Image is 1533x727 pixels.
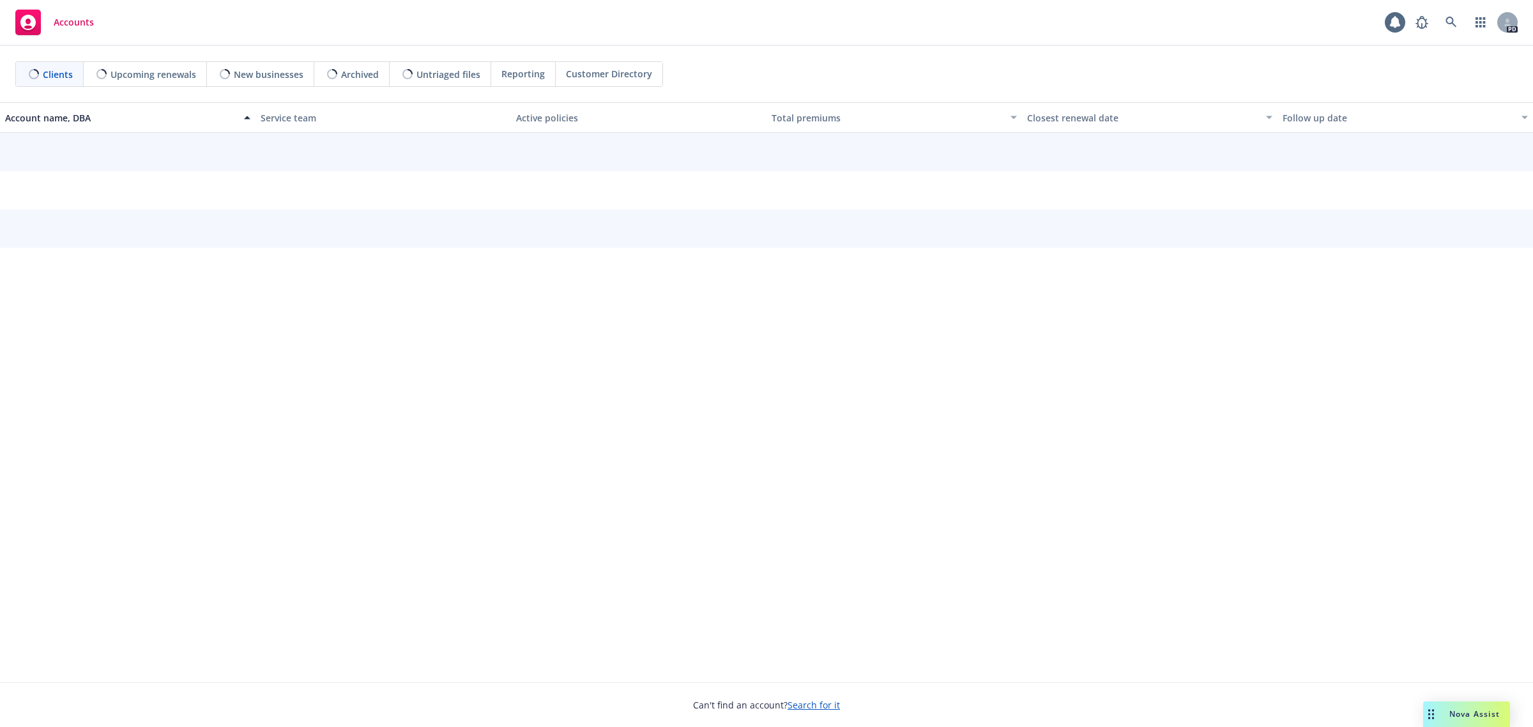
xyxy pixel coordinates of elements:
button: Closest renewal date [1022,102,1277,133]
span: Customer Directory [566,67,652,80]
div: Closest renewal date [1027,111,1258,125]
div: Follow up date [1283,111,1514,125]
a: Search for it [788,699,840,711]
span: Reporting [501,67,545,80]
button: Active policies [511,102,766,133]
button: Service team [256,102,511,133]
a: Search [1438,10,1464,35]
span: Clients [43,68,73,81]
span: Untriaged files [416,68,480,81]
div: Drag to move [1423,701,1439,727]
div: Active policies [516,111,761,125]
a: Report a Bug [1409,10,1435,35]
a: Switch app [1468,10,1493,35]
div: Account name, DBA [5,111,236,125]
span: New businesses [234,68,303,81]
span: Upcoming renewals [111,68,196,81]
span: Can't find an account? [693,698,840,712]
span: Archived [341,68,379,81]
span: Nova Assist [1449,708,1500,719]
a: Accounts [10,4,99,40]
div: Total premiums [772,111,1003,125]
button: Nova Assist [1423,701,1510,727]
button: Follow up date [1277,102,1533,133]
div: Service team [261,111,506,125]
span: Accounts [54,17,94,27]
button: Total premiums [766,102,1022,133]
